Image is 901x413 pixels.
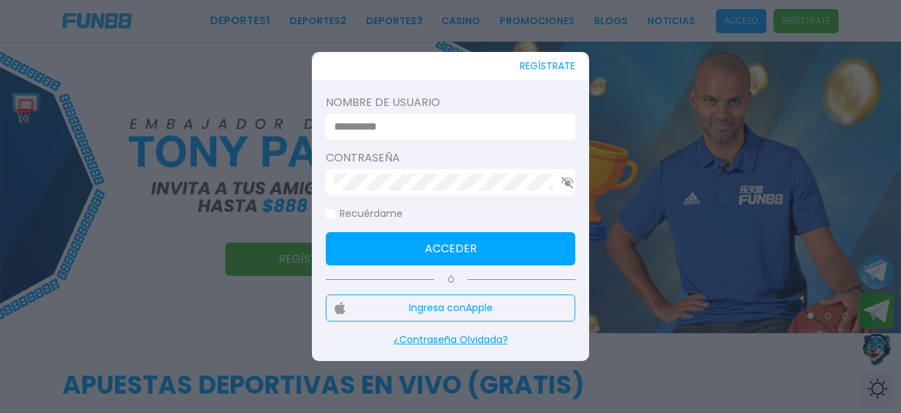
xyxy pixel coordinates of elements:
label: Contraseña [326,150,575,166]
button: REGÍSTRATE [520,52,575,80]
button: Ingresa conApple [326,295,575,322]
label: Recuérdame [326,206,403,221]
p: ¿Contraseña Olvidada? [326,333,575,347]
p: Ó [326,274,575,286]
button: Acceder [326,232,575,265]
label: Nombre de usuario [326,94,575,111]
